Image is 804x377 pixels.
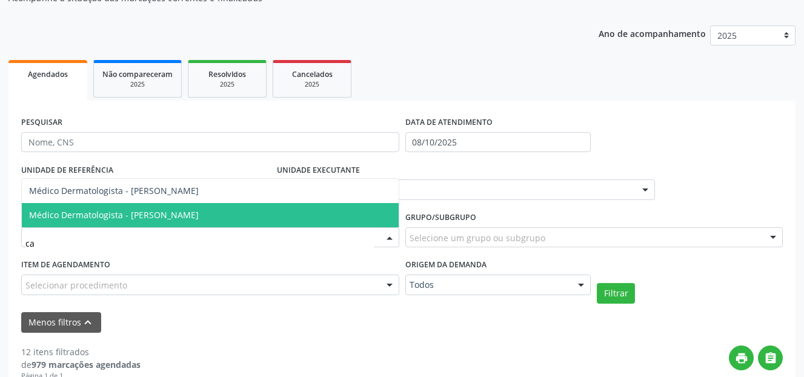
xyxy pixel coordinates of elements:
[764,352,777,365] i: 
[405,209,476,227] label: Grupo/Subgrupo
[735,352,748,365] i: print
[29,185,199,196] span: Médico Dermatologista - [PERSON_NAME]
[281,184,630,196] span: Centro de Reabilitacao
[102,69,173,79] span: Não compareceram
[21,256,110,275] label: Item de agendamento
[405,113,493,132] label: DATA DE ATENDIMENTO
[29,209,199,221] span: Médico Dermatologista - [PERSON_NAME]
[405,132,591,153] input: Selecione um intervalo
[758,345,783,370] button: 
[21,312,101,333] button: Menos filtroskeyboard_arrow_up
[21,161,113,179] label: UNIDADE DE REFERÊNCIA
[21,345,141,358] div: 12 itens filtrados
[597,283,635,304] button: Filtrar
[102,80,173,89] div: 2025
[21,113,62,132] label: PESQUISAR
[81,316,95,329] i: keyboard_arrow_up
[410,279,566,291] span: Todos
[729,345,754,370] button: print
[599,25,706,41] p: Ano de acompanhamento
[21,358,141,371] div: de
[197,80,257,89] div: 2025
[405,256,487,275] label: Origem da demanda
[292,69,333,79] span: Cancelados
[25,279,127,292] span: Selecionar procedimento
[32,359,141,370] strong: 979 marcações agendadas
[282,80,342,89] div: 2025
[21,132,399,153] input: Nome, CNS
[277,161,360,179] label: UNIDADE EXECUTANTE
[208,69,246,79] span: Resolvidos
[25,232,374,256] input: Selecione um profissional
[410,232,545,244] span: Selecione um grupo ou subgrupo
[28,69,68,79] span: Agendados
